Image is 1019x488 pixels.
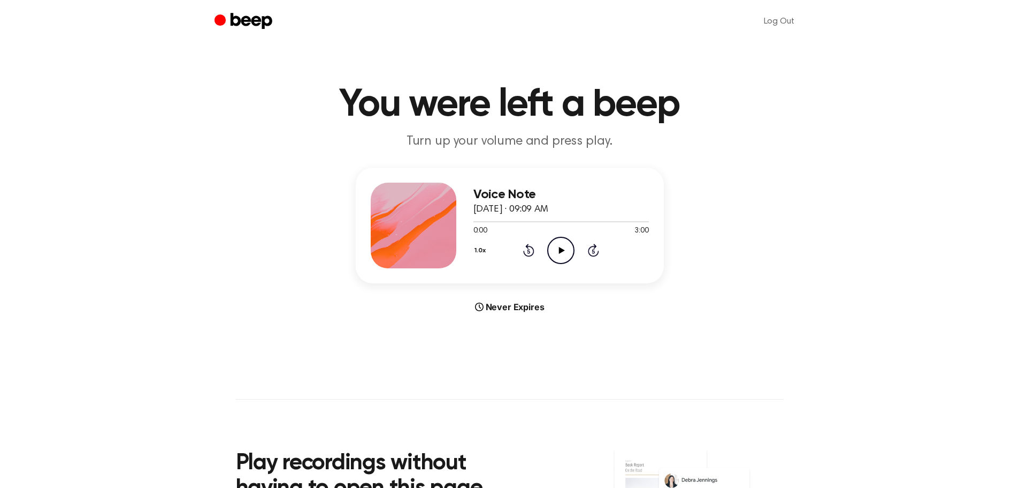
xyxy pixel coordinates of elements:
[356,301,664,313] div: Never Expires
[473,187,649,202] h3: Voice Note
[236,86,784,124] h1: You were left a beep
[473,242,490,260] button: 1.0x
[214,11,275,32] a: Beep
[753,9,805,34] a: Log Out
[634,226,648,237] span: 3:00
[473,205,548,214] span: [DATE] · 09:09 AM
[473,226,487,237] span: 0:00
[304,133,715,151] p: Turn up your volume and press play.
